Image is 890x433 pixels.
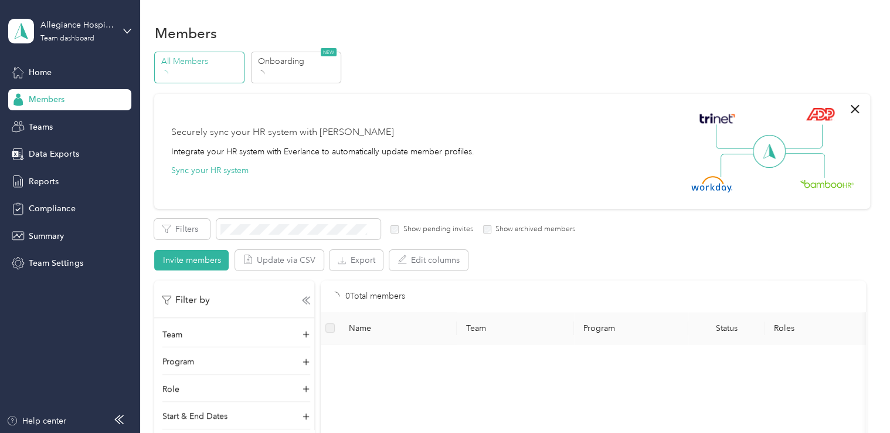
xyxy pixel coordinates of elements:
[235,250,324,270] button: Update via CSV
[784,153,825,178] img: Line Right Down
[806,107,834,121] img: ADP
[161,55,241,67] p: All Members
[491,224,575,235] label: Show archived members
[688,312,765,344] th: Status
[40,35,94,42] div: Team dashboard
[162,383,179,395] p: Role
[171,164,248,177] button: Sync your HR system
[321,48,337,56] span: NEW
[765,312,882,344] th: Roles
[29,93,64,106] span: Members
[697,110,738,127] img: Trinet
[399,224,473,235] label: Show pending invites
[29,257,83,269] span: Team Settings
[162,410,227,422] p: Start & End Dates
[824,367,890,433] iframe: Everlance-gr Chat Button Frame
[257,55,337,67] p: Onboarding
[162,329,182,341] p: Team
[29,148,79,160] span: Data Exports
[716,124,757,150] img: Line Left Up
[574,312,688,344] th: Program
[691,176,732,192] img: Workday
[162,293,210,307] p: Filter by
[800,180,854,188] img: BambooHR
[349,323,447,333] span: Name
[6,415,66,427] button: Help center
[29,175,59,188] span: Reports
[457,312,574,344] th: Team
[171,146,474,158] div: Integrate your HR system with Everlance to automatically update member profiles.
[40,19,114,31] div: Allegiance Hospice
[29,230,64,242] span: Summary
[720,153,761,177] img: Line Left Down
[345,290,405,303] p: 0 Total members
[782,124,823,149] img: Line Right Up
[339,312,457,344] th: Name
[389,250,468,270] button: Edit columns
[154,219,210,239] button: Filters
[154,27,216,39] h1: Members
[162,356,194,368] p: Program
[29,121,53,133] span: Teams
[29,202,75,215] span: Compliance
[29,66,52,79] span: Home
[171,126,393,140] div: Securely sync your HR system with [PERSON_NAME]
[154,250,229,270] button: Invite members
[329,250,383,270] button: Export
